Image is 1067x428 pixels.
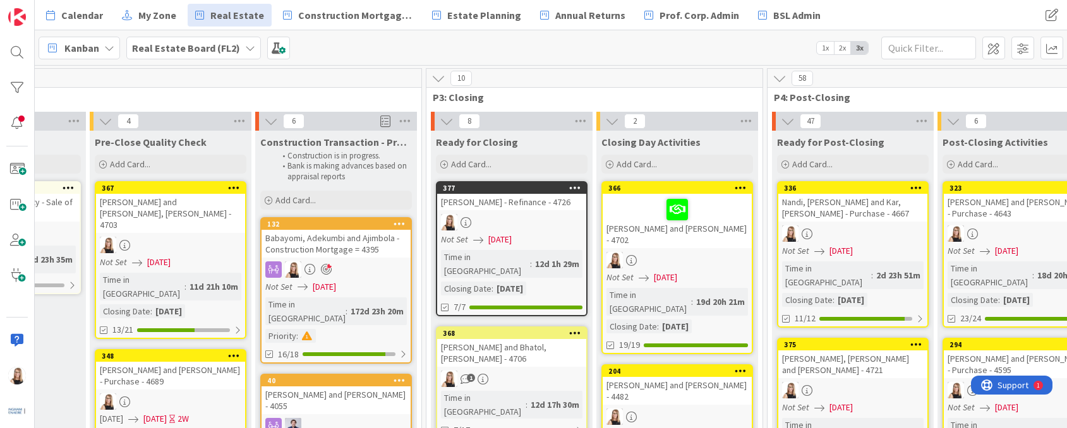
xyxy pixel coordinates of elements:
[147,256,171,269] span: [DATE]
[834,42,851,54] span: 2x
[777,181,929,328] a: 336Nandi, [PERSON_NAME] and Kar, [PERSON_NAME] - Purchase - 4667DBNot Set[DATE]Time in [GEOGRAPHI...
[437,339,586,367] div: [PERSON_NAME] and Bhatol, [PERSON_NAME] - 4706
[138,8,176,23] span: My Zone
[275,151,410,161] li: Construction is in progress.
[778,339,927,350] div: 375
[27,2,57,17] span: Support
[100,256,127,268] i: Not Set
[601,136,701,148] span: Closing Day Activities
[459,114,480,129] span: 8
[186,280,241,294] div: 11d 21h 10m
[437,214,586,230] div: DB
[654,271,677,284] span: [DATE]
[603,182,752,194] div: 366
[603,252,752,268] div: DB
[100,412,123,425] span: [DATE]
[603,366,752,377] div: 204
[603,182,752,248] div: 366[PERSON_NAME] and [PERSON_NAME] - 4702
[833,293,835,307] span: :
[150,304,152,318] span: :
[829,401,853,414] span: [DATE]
[782,293,833,307] div: Closing Date
[751,4,828,27] a: BSL Admin
[262,375,411,386] div: 40
[114,4,184,27] a: My Zone
[603,377,752,405] div: [PERSON_NAME] and [PERSON_NAME] - 4482
[184,280,186,294] span: :
[441,214,457,230] img: DB
[606,271,634,283] i: Not Set
[792,71,813,86] span: 58
[948,401,975,413] i: Not Set
[948,245,975,256] i: Not Set
[95,181,246,339] a: 367[PERSON_NAME] and [PERSON_NAME], [PERSON_NAME] - 4703DBNot Set[DATE]Time in [GEOGRAPHIC_DATA]:...
[437,182,586,194] div: 377
[782,261,871,289] div: Time in [GEOGRAPHIC_DATA]
[262,230,411,258] div: Babayomi, Adekumbi and Ajimbola - Construction Mortgage = 4395
[96,237,245,253] div: DB
[851,42,868,54] span: 3x
[275,161,410,182] li: Bank is making advances based on appraisal reports
[603,408,752,425] div: DB
[606,252,623,268] img: DB
[265,329,296,343] div: Priority
[275,194,316,206] span: Add Card...
[100,273,184,300] div: Time in [GEOGRAPHIC_DATA]
[527,398,582,412] div: 12d 17h 30m
[619,338,640,352] span: 19/19
[778,182,927,194] div: 336
[603,194,752,248] div: [PERSON_NAME] and [PERSON_NAME] - 4702
[436,181,588,316] a: 377[PERSON_NAME] - Refinance - 4726DBNot Set[DATE]Time in [GEOGRAPHIC_DATA]:12d 1h 29mClosing Dat...
[425,4,529,27] a: Estate Planning
[773,8,821,23] span: BSL Admin
[96,194,245,233] div: [PERSON_NAME] and [PERSON_NAME], [PERSON_NAME] - 4703
[660,8,739,23] span: Prof. Corp. Admin
[437,328,586,367] div: 368[PERSON_NAME] and Bhatol, [PERSON_NAME] - 4706
[960,312,981,325] span: 23/24
[110,158,150,170] span: Add Card...
[835,293,867,307] div: [DATE]
[995,401,1018,414] span: [DATE]
[265,281,292,292] i: Not Set
[260,217,412,364] a: 132Babayomi, Adekumbi and Ajimbola - Construction Mortgage = 4395DBNot Set[DATE]Time in [GEOGRAPH...
[606,319,657,333] div: Closing Date
[782,401,809,413] i: Not Set
[488,233,512,246] span: [DATE]
[965,114,987,129] span: 6
[96,350,245,389] div: 348[PERSON_NAME] and [PERSON_NAME] - Purchase - 4689
[437,371,586,387] div: DB
[275,4,421,27] a: Construction Mortgages - Draws
[100,393,116,410] img: DB
[262,218,411,230] div: 132
[441,282,491,295] div: Closing Date
[96,350,245,362] div: 348
[948,261,1032,289] div: Time in [GEOGRAPHIC_DATA]
[608,184,752,193] div: 366
[102,184,245,193] div: 367
[346,304,347,318] span: :
[95,136,207,148] span: Pre-Close Quality Check
[178,412,189,425] div: 2W
[441,250,530,278] div: Time in [GEOGRAPHIC_DATA]
[778,194,927,222] div: Nandi, [PERSON_NAME] and Kar, [PERSON_NAME] - Purchase - 4667
[998,293,1000,307] span: :
[782,245,809,256] i: Not Set
[829,244,853,258] span: [DATE]
[800,114,821,129] span: 47
[296,329,298,343] span: :
[260,136,412,148] span: Construction Transaction - Progress Draws
[66,5,69,15] div: 1
[601,181,753,354] a: 366[PERSON_NAME] and [PERSON_NAME] - 4702DBNot Set[DATE]Time in [GEOGRAPHIC_DATA]:19d 20h 21mClos...
[606,408,623,425] img: DB
[210,8,264,23] span: Real Estate
[188,4,272,27] a: Real Estate
[283,114,304,129] span: 6
[817,42,834,54] span: 1x
[143,412,167,425] span: [DATE]
[443,329,586,338] div: 368
[943,136,1048,148] span: Post-Closing Activities
[437,182,586,210] div: 377[PERSON_NAME] - Refinance - 4726
[778,382,927,398] div: DB
[262,218,411,258] div: 132Babayomi, Adekumbi and Ajimbola - Construction Mortgage = 4395
[298,8,413,23] span: Construction Mortgages - Draws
